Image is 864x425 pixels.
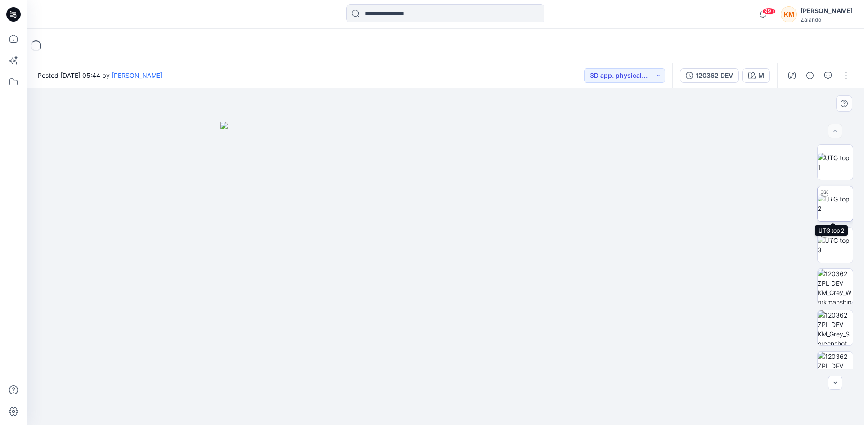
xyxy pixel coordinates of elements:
[38,71,162,80] span: Posted [DATE] 05:44 by
[801,5,853,16] div: [PERSON_NAME]
[762,8,776,15] span: 99+
[818,236,853,255] img: UTG top 3
[818,269,853,304] img: 120362 ZPL DEV KM_Grey_Workmanship illustrations - 120362
[680,68,739,83] button: 120362 DEV
[696,71,733,81] div: 120362 DEV
[818,310,853,345] img: 120362 ZPL DEV KM_Grey_Screenshot 2025-07-22 124213
[818,153,853,172] img: UTG top 1
[801,16,853,23] div: Zalando
[112,72,162,79] a: [PERSON_NAME]
[803,68,817,83] button: Details
[742,68,770,83] button: M
[818,194,853,213] img: UTG top 2
[758,71,764,81] div: M
[818,352,853,387] img: 120362 ZPL DEV KM_Grey_Screenshot 2025-07-22 124007
[781,6,797,22] div: KM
